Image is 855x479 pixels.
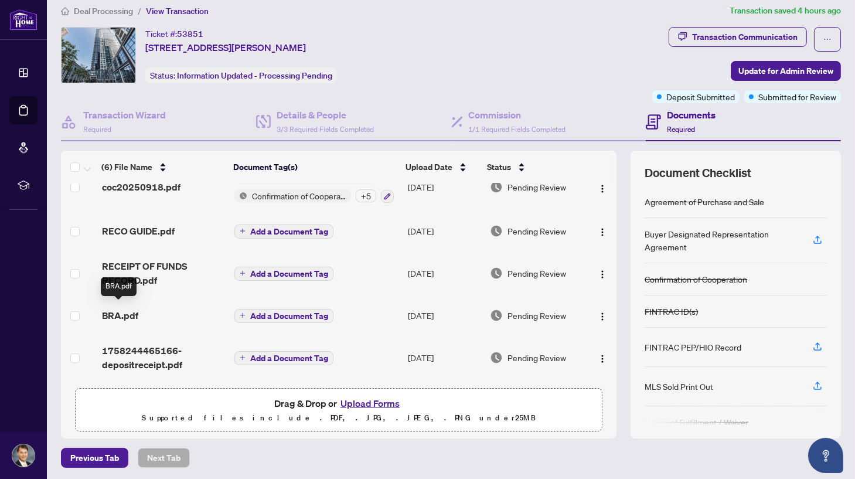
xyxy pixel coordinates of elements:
[666,90,735,103] span: Deposit Submitted
[593,348,612,367] button: Logo
[177,29,203,39] span: 53851
[61,7,69,15] span: home
[645,341,741,354] div: FINTRAC PEP/HIO Record
[146,6,209,16] span: View Transaction
[490,351,503,364] img: Document Status
[738,62,833,80] span: Update for Admin Review
[730,4,841,18] article: Transaction saved 4 hours ago
[337,396,403,411] button: Upload Forms
[645,305,698,318] div: FINTRAC ID(s)
[234,309,333,323] button: Add a Document Tag
[758,90,836,103] span: Submitted for Review
[234,267,333,281] button: Add a Document Tag
[490,181,503,193] img: Document Status
[145,40,306,55] span: [STREET_ADDRESS][PERSON_NAME]
[645,195,764,208] div: Agreement of Purchase and Sale
[406,161,452,174] span: Upload Date
[669,27,807,47] button: Transaction Communication
[645,273,747,286] div: Confirmation of Cooperation
[234,171,394,203] button: Status IconAgreement of Purchase and SaleStatus IconConfirmation of Cooperation+5
[61,448,128,468] button: Previous Tab
[593,222,612,240] button: Logo
[102,259,225,287] span: RECEIPT OF FUNDS RECORD.pdf
[12,444,35,467] img: Profile Icon
[234,223,333,239] button: Add a Document Tag
[692,28,798,46] div: Transaction Communication
[145,27,203,40] div: Ticket #:
[401,151,482,184] th: Upload Date
[74,6,133,16] span: Deal Processing
[645,227,799,253] div: Buyer Designated Representation Agreement
[598,354,607,364] img: Logo
[234,266,333,281] button: Add a Document Tag
[403,162,485,212] td: [DATE]
[101,161,152,174] span: (6) File Name
[102,344,225,372] span: 1758244465166-depositreceipt.pdf
[83,108,166,122] h4: Transaction Wizard
[403,250,485,297] td: [DATE]
[469,125,566,134] span: 1/1 Required Fields Completed
[70,449,119,467] span: Previous Tab
[403,297,485,334] td: [DATE]
[102,308,138,322] span: BRA.pdf
[145,67,337,83] div: Status:
[507,267,566,280] span: Pending Review
[403,334,485,381] td: [DATE]
[593,306,612,325] button: Logo
[102,180,180,194] span: coc20250918.pdf
[598,184,607,193] img: Logo
[731,61,841,81] button: Update for Admin Review
[83,125,111,134] span: Required
[250,227,328,236] span: Add a Document Tag
[240,270,246,276] span: plus
[507,181,566,193] span: Pending Review
[598,227,607,237] img: Logo
[487,161,511,174] span: Status
[808,438,843,473] button: Open asap
[177,70,332,81] span: Information Updated - Processing Pending
[598,312,607,321] img: Logo
[482,151,584,184] th: Status
[9,9,38,30] img: logo
[83,411,595,425] p: Supported files include .PDF, .JPG, .JPEG, .PNG under 25 MB
[234,350,333,365] button: Add a Document Tag
[598,270,607,279] img: Logo
[240,355,246,361] span: plus
[507,309,566,322] span: Pending Review
[274,396,403,411] span: Drag & Drop or
[490,267,503,280] img: Document Status
[102,224,175,238] span: RECO GUIDE.pdf
[234,225,333,239] button: Add a Document Tag
[76,389,602,432] span: Drag & Drop orUpload FormsSupported files include .PDF, .JPG, .JPEG, .PNG under25MB
[240,228,246,234] span: plus
[234,351,333,365] button: Add a Document Tag
[101,277,137,296] div: BRA.pdf
[138,4,141,18] li: /
[97,151,229,184] th: (6) File Name
[507,351,566,364] span: Pending Review
[247,189,351,202] span: Confirmation of Cooperation
[240,312,246,318] span: plus
[234,308,333,323] button: Add a Document Tag
[403,212,485,250] td: [DATE]
[490,309,503,322] img: Document Status
[490,225,503,237] img: Document Status
[507,225,566,237] span: Pending Review
[667,125,695,134] span: Required
[593,264,612,283] button: Logo
[823,35,832,43] span: ellipsis
[250,354,328,362] span: Add a Document Tag
[277,125,374,134] span: 3/3 Required Fields Completed
[250,270,328,278] span: Add a Document Tag
[667,108,716,122] h4: Documents
[645,380,713,393] div: MLS Sold Print Out
[234,189,247,202] img: Status Icon
[593,178,612,196] button: Logo
[229,151,401,184] th: Document Tag(s)
[277,108,374,122] h4: Details & People
[469,108,566,122] h4: Commission
[138,448,190,468] button: Next Tab
[62,28,135,83] img: IMG-W12396083_1.jpg
[356,189,376,202] div: + 5
[250,312,328,320] span: Add a Document Tag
